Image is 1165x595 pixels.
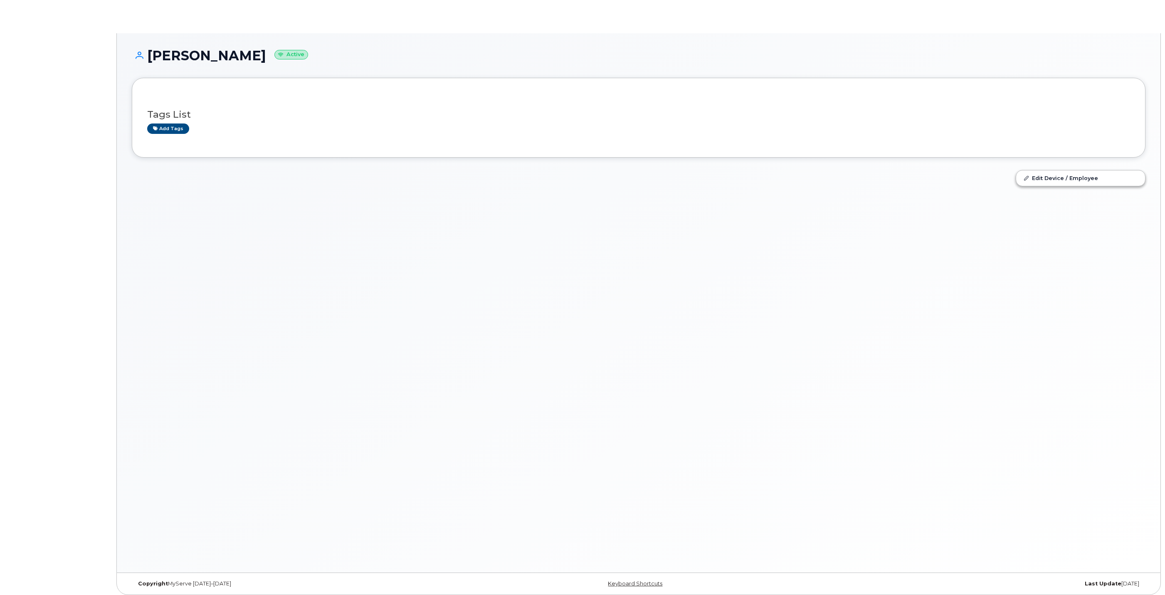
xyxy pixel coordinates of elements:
[807,580,1145,587] div: [DATE]
[132,48,1145,63] h1: [PERSON_NAME]
[138,580,168,587] strong: Copyright
[274,50,308,59] small: Active
[147,123,189,134] a: Add tags
[608,580,662,587] a: Keyboard Shortcuts
[1085,580,1121,587] strong: Last Update
[1016,170,1145,185] a: Edit Device / Employee
[147,109,1130,120] h3: Tags List
[132,580,470,587] div: MyServe [DATE]–[DATE]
